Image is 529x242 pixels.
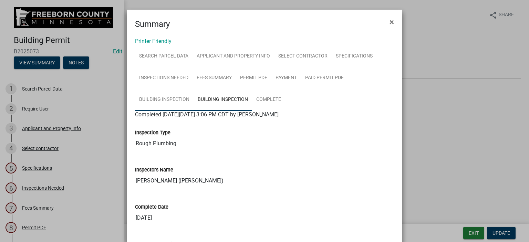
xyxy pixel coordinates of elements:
label: Inspection Type [135,130,170,135]
a: Select contractor [274,45,332,67]
a: Payment [271,67,301,89]
label: Complete Date [135,205,168,210]
a: Applicant and Property Info [193,45,274,67]
h4: Summary [135,18,170,30]
a: Building Inspection [135,89,194,111]
span: × [390,17,394,27]
a: Paid Permit PDF [301,67,348,89]
a: Search Parcel Data [135,45,193,67]
button: Close [384,12,400,32]
a: Inspections Needed [135,67,193,89]
a: Fees Summary [193,67,236,89]
a: Permit PDF [236,67,271,89]
a: Complete [252,89,285,111]
a: Specifications [332,45,377,67]
label: Inspectors Name [135,168,173,172]
span: Completed [DATE][DATE] 3:06 PM CDT by [PERSON_NAME] [135,111,279,118]
a: Building Inspection [194,89,252,111]
a: Printer Friendly [135,38,172,44]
